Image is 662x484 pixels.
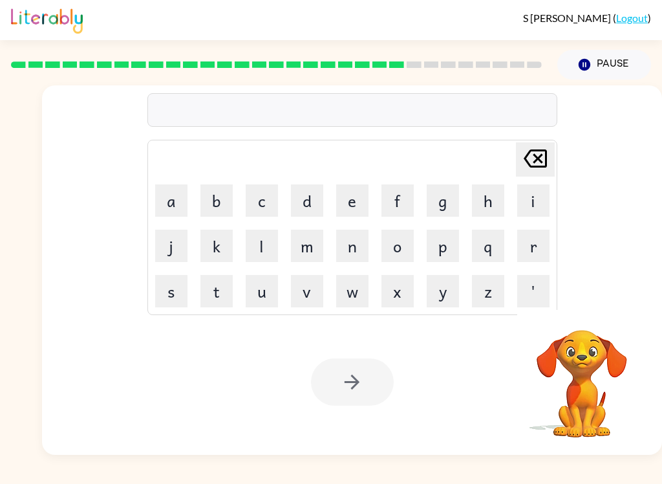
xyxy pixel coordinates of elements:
button: m [291,230,323,262]
button: h [472,184,504,217]
button: w [336,275,368,307]
button: f [381,184,414,217]
button: Pause [557,50,651,80]
button: n [336,230,368,262]
button: ' [517,275,550,307]
button: r [517,230,550,262]
button: d [291,184,323,217]
button: l [246,230,278,262]
button: v [291,275,323,307]
button: b [200,184,233,217]
button: s [155,275,187,307]
span: S [PERSON_NAME] [523,12,613,24]
button: o [381,230,414,262]
button: i [517,184,550,217]
button: j [155,230,187,262]
img: Literably [11,5,83,34]
button: p [427,230,459,262]
button: x [381,275,414,307]
button: t [200,275,233,307]
button: u [246,275,278,307]
video: Your browser must support playing .mp4 files to use Literably. Please try using another browser. [517,310,646,439]
button: z [472,275,504,307]
button: y [427,275,459,307]
button: c [246,184,278,217]
a: Logout [616,12,648,24]
button: g [427,184,459,217]
button: e [336,184,368,217]
button: a [155,184,187,217]
div: ( ) [523,12,651,24]
button: q [472,230,504,262]
button: k [200,230,233,262]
